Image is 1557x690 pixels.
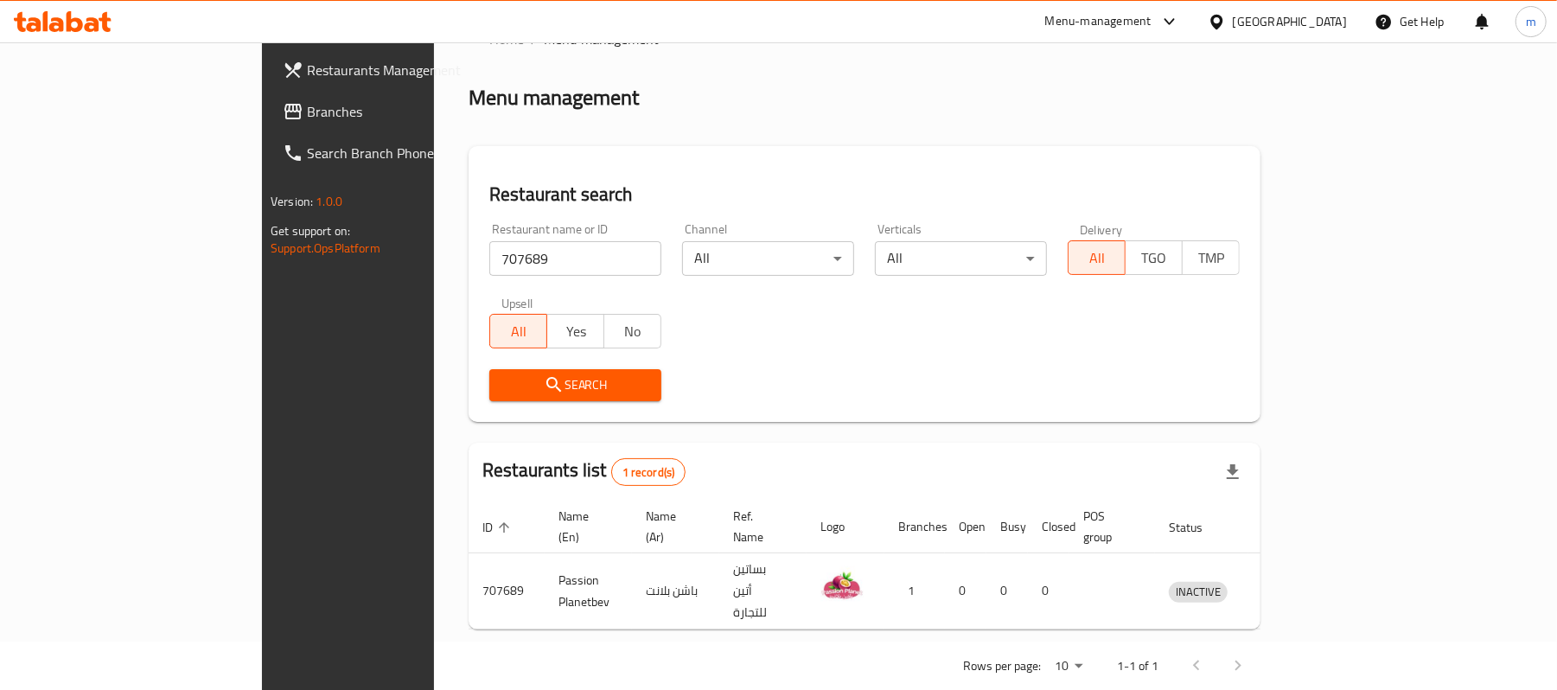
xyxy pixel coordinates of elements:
[820,566,864,610] img: Passion Planetbev
[307,101,508,122] span: Branches
[269,49,522,91] a: Restaurants Management
[271,220,350,242] span: Get support on:
[1233,12,1347,31] div: [GEOGRAPHIC_DATA]
[682,241,854,276] div: All
[1083,506,1134,547] span: POS group
[482,457,686,486] h2: Restaurants list
[489,314,547,348] button: All
[1212,451,1254,493] div: Export file
[1080,223,1123,235] label: Delivery
[733,506,786,547] span: Ref. Name
[554,319,597,344] span: Yes
[884,553,945,629] td: 1
[1028,553,1069,629] td: 0
[489,241,661,276] input: Search for restaurant name or ID..
[884,501,945,553] th: Branches
[1068,240,1126,275] button: All
[1133,246,1176,271] span: TGO
[1182,240,1240,275] button: TMP
[963,655,1041,677] p: Rows per page:
[612,464,686,481] span: 1 record(s)
[316,190,342,213] span: 1.0.0
[1125,240,1183,275] button: TGO
[875,241,1047,276] div: All
[307,60,508,80] span: Restaurants Management
[603,314,661,348] button: No
[1048,654,1089,680] div: Rows per page:
[544,29,659,49] span: Menu management
[489,182,1240,208] h2: Restaurant search
[501,297,533,309] label: Upsell
[503,374,648,396] span: Search
[1169,582,1228,602] span: INACTIVE
[1169,517,1225,538] span: Status
[1190,246,1233,271] span: TMP
[269,132,522,174] a: Search Branch Phone
[1117,655,1158,677] p: 1-1 of 1
[986,553,1028,629] td: 0
[482,517,515,538] span: ID
[1248,501,1308,553] th: Action
[807,501,884,553] th: Logo
[469,501,1308,629] table: enhanced table
[307,143,508,163] span: Search Branch Phone
[611,319,654,344] span: No
[271,237,380,259] a: Support.OpsPlatform
[1526,12,1536,31] span: m
[271,190,313,213] span: Version:
[469,84,639,112] h2: Menu management
[986,501,1028,553] th: Busy
[1075,246,1119,271] span: All
[719,553,807,629] td: بساتين أتين للتجارة
[545,553,632,629] td: Passion Planetbev
[558,506,611,547] span: Name (En)
[269,91,522,132] a: Branches
[497,319,540,344] span: All
[489,369,661,401] button: Search
[1045,11,1152,32] div: Menu-management
[632,553,719,629] td: باشن بلانت
[611,458,686,486] div: Total records count
[546,314,604,348] button: Yes
[646,506,699,547] span: Name (Ar)
[945,553,986,629] td: 0
[531,29,537,49] li: /
[1028,501,1069,553] th: Closed
[945,501,986,553] th: Open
